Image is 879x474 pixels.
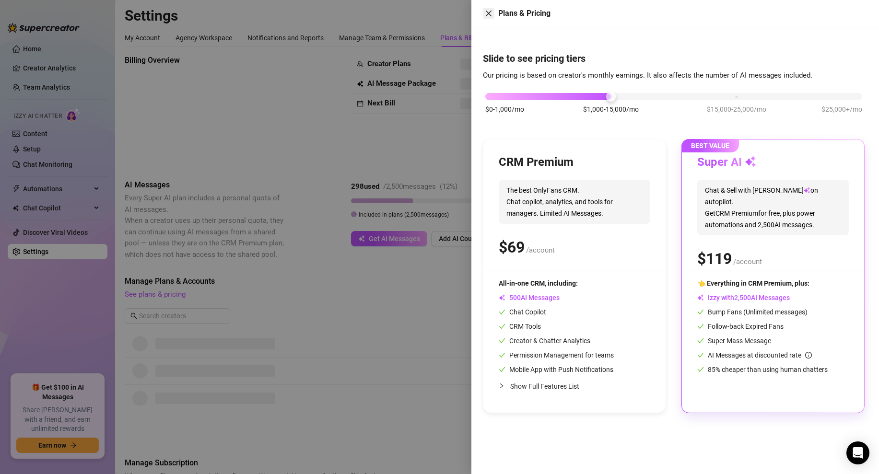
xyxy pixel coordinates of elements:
span: Chat & Sell with [PERSON_NAME] on autopilot. Get CRM Premium for free, plus power automations and... [697,180,849,235]
span: $ [697,250,732,268]
span: AI Messages at discounted rate [708,351,812,359]
span: /account [733,257,762,266]
span: All-in-one CRM, including: [499,279,578,287]
span: $ [499,238,525,256]
span: Our pricing is based on creator's monthly earnings. It also affects the number of AI messages inc... [483,71,812,80]
span: Creator & Chatter Analytics [499,337,590,345]
span: Izzy with AI Messages [697,294,790,301]
button: Close [483,8,494,19]
span: Bump Fans (Unlimited messages) [697,308,808,316]
div: Show Full Features List [499,375,650,397]
h4: Slide to see pricing tiers [483,52,867,65]
span: /account [526,246,555,254]
span: $25,000+/mo [821,104,862,115]
span: collapsed [499,383,504,389]
span: check [499,337,505,344]
span: CRM Tools [499,323,541,330]
span: check [499,323,505,330]
span: 👈 Everything in CRM Premium, plus: [697,279,809,287]
span: Show Full Features List [510,382,579,390]
span: Follow-back Expired Fans [697,323,784,330]
span: check [697,337,704,344]
span: $15,000-25,000/mo [707,104,766,115]
span: Chat Copilot [499,308,546,316]
h3: Super AI [697,155,756,170]
span: check [697,352,704,358]
span: info-circle [805,352,812,358]
span: Mobile App with Push Notifications [499,366,613,373]
span: 85% cheaper than using human chatters [697,366,828,373]
span: BEST VALUE [681,139,739,152]
div: Plans & Pricing [498,8,867,19]
div: Open Intercom Messenger [846,441,869,464]
h3: CRM Premium [499,155,574,170]
span: check [499,309,505,315]
span: $0-1,000/mo [485,104,524,115]
span: $1,000-15,000/mo [583,104,639,115]
span: AI Messages [499,294,560,301]
span: check [697,323,704,330]
span: check [697,309,704,315]
span: check [499,352,505,358]
span: check [499,366,505,373]
span: Super Mass Message [697,337,771,345]
span: check [697,366,704,373]
span: close [485,10,492,17]
span: Permission Management for teams [499,351,614,359]
span: The best OnlyFans CRM. Chat copilot, analytics, and tools for managers. Limited AI Messages. [499,180,650,224]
